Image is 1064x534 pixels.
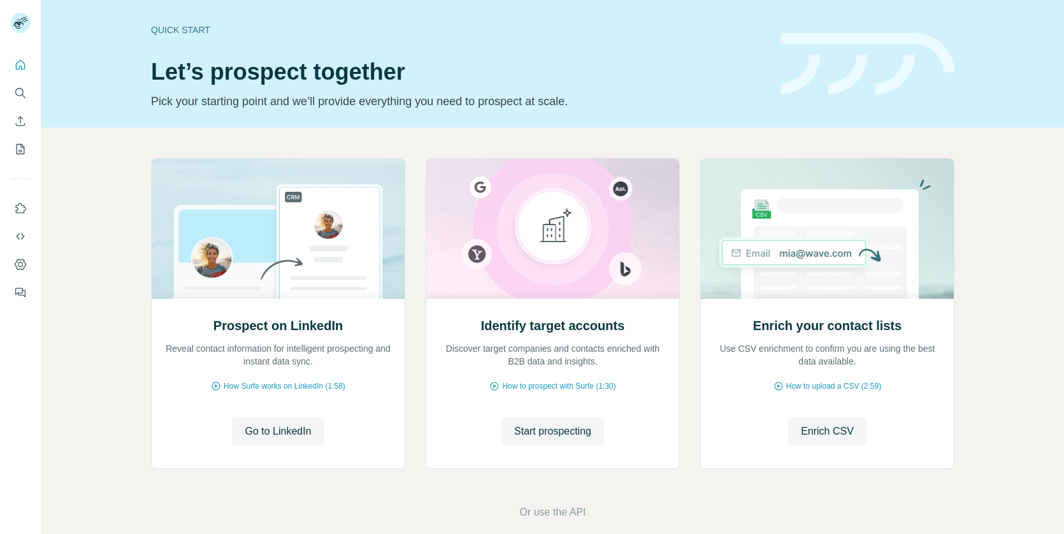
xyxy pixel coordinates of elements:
[151,24,765,36] div: Quick start
[481,317,625,335] h2: Identify target accounts
[10,225,31,248] button: Use Surfe API
[10,110,31,133] button: Enrich CSV
[753,317,902,335] h2: Enrich your contact lists
[10,197,31,220] button: Use Surfe on LinkedIn
[788,417,866,445] button: Enrich CSV
[700,159,954,299] img: Enrich your contact lists
[232,417,324,445] button: Go to LinkedIn
[801,424,854,439] span: Enrich CSV
[245,424,311,439] span: Go to LinkedIn
[151,159,405,299] img: Prospect on LinkedIn
[224,380,345,392] span: How Surfe works on LinkedIn (1:58)
[164,342,392,368] p: Reveal contact information for intelligent prospecting and instant data sync.
[10,281,31,304] button: Feedback
[10,54,31,76] button: Quick start
[10,253,31,276] button: Dashboard
[10,82,31,105] button: Search
[151,92,765,110] p: Pick your starting point and we’ll provide everything you need to prospect at scale.
[10,138,31,161] button: My lists
[519,505,586,520] button: Or use the API
[426,159,680,299] img: Identify target accounts
[501,417,604,445] button: Start prospecting
[786,380,881,392] span: How to upload a CSV (2:59)
[502,380,615,392] span: How to prospect with Surfe (1:30)
[213,317,343,335] h2: Prospect on LinkedIn
[714,342,941,368] p: Use CSV enrichment to confirm you are using the best data available.
[514,424,591,439] span: Start prospecting
[151,59,765,85] h1: Let’s prospect together
[780,33,954,95] img: banner
[439,342,666,368] p: Discover target companies and contacts enriched with B2B data and insights.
